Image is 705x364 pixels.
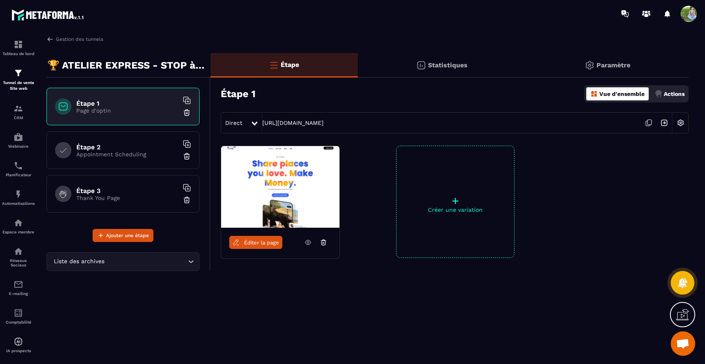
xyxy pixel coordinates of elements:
[655,90,662,98] img: actions.d6e523a2.png
[590,90,598,98] img: dashboard-orange.40269519.svg
[229,236,282,249] a: Éditer la page
[47,36,103,43] a: Gestion des tunnels
[93,229,153,242] button: Ajouter une étape
[13,218,23,228] img: automations
[2,291,35,296] p: E-mailing
[47,57,204,73] p: 🏆 ATELIER EXPRESS - STOP à la surcharge mentale
[47,252,200,271] div: Search for option
[183,196,191,204] img: trash
[183,152,191,160] img: trash
[262,120,324,126] a: [URL][DOMAIN_NAME]
[428,61,468,69] p: Statistiques
[2,155,35,183] a: schedulerschedulerPlanificateur
[76,187,178,195] h6: Étape 3
[2,51,35,56] p: Tableau de bord
[2,212,35,240] a: automationsautomationsEspace membre
[13,161,23,171] img: scheduler
[671,331,695,356] div: Ouvrir le chat
[397,206,514,213] p: Créer une variation
[76,195,178,201] p: Thank You Page
[13,280,23,289] img: email
[269,60,279,70] img: bars-o.4a397970.svg
[2,273,35,302] a: emailemailE-mailing
[13,40,23,49] img: formation
[76,143,178,151] h6: Étape 2
[13,337,23,346] img: automations
[673,115,688,131] img: setting-w.858f3a88.svg
[2,201,35,206] p: Automatisations
[2,302,35,331] a: accountantaccountantComptabilité
[52,257,106,266] span: Liste des archives
[13,132,23,142] img: automations
[2,33,35,62] a: formationformationTableau de bord
[13,246,23,256] img: social-network
[664,91,685,97] p: Actions
[596,61,630,69] p: Paramètre
[11,7,85,22] img: logo
[585,60,594,70] img: setting-gr.5f69749f.svg
[416,60,426,70] img: stats.20deebd0.svg
[76,107,178,114] p: Page d'optin
[47,36,54,43] img: arrow
[76,151,178,158] p: Appointment Scheduling
[2,80,35,91] p: Tunnel de vente Site web
[106,257,186,266] input: Search for option
[183,109,191,117] img: trash
[244,240,279,246] span: Éditer la page
[225,120,242,126] span: Direct
[76,100,178,107] h6: Étape 1
[2,62,35,98] a: formationformationTunnel de vente Site web
[656,115,672,131] img: arrow-next.bcc2205e.svg
[221,88,255,100] h3: Étape 1
[2,98,35,126] a: formationformationCRM
[221,146,339,228] img: image
[2,320,35,324] p: Comptabilité
[2,230,35,234] p: Espace membre
[2,173,35,177] p: Planificateur
[2,115,35,120] p: CRM
[2,240,35,273] a: social-networksocial-networkRéseaux Sociaux
[397,195,514,206] p: +
[2,126,35,155] a: automationsautomationsWebinaire
[2,258,35,267] p: Réseaux Sociaux
[13,308,23,318] img: accountant
[2,183,35,212] a: automationsautomationsAutomatisations
[13,104,23,113] img: formation
[2,348,35,353] p: IA prospects
[13,189,23,199] img: automations
[599,91,645,97] p: Vue d'ensemble
[2,144,35,149] p: Webinaire
[13,68,23,78] img: formation
[281,61,299,69] p: Étape
[106,231,149,240] span: Ajouter une étape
